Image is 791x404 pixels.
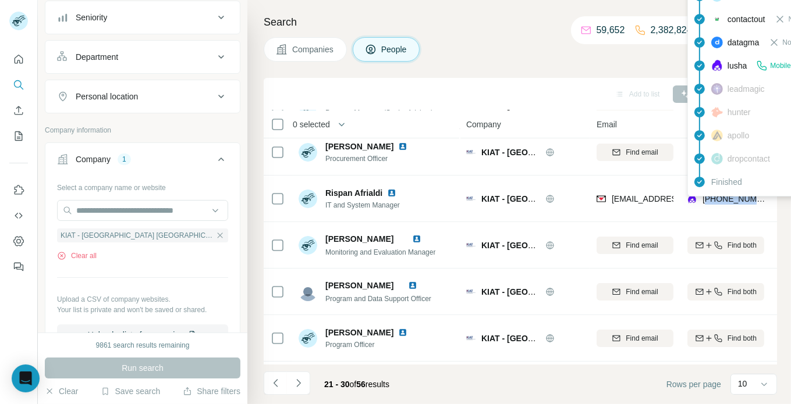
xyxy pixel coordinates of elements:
button: Find both [687,330,764,347]
div: Department [76,51,118,63]
img: provider lusha logo [687,193,697,205]
button: Search [9,74,28,95]
button: Find both [687,283,764,301]
button: Find email [597,144,673,161]
span: [EMAIL_ADDRESS][DOMAIN_NAME] [612,194,750,203]
button: Find both [687,237,764,254]
p: Upload a CSV of company websites. [57,294,228,305]
button: Share filters [183,385,240,397]
button: Department [45,43,240,71]
button: Use Surfe API [9,205,28,226]
img: LinkedIn logo [412,234,421,244]
span: IT and System Manager [325,200,410,210]
img: provider findymail logo [597,193,606,205]
img: LinkedIn logo [398,142,407,151]
button: Clear all [57,251,97,261]
img: LinkedIn logo [398,328,407,337]
span: Find both [728,240,757,251]
button: Find email [597,237,673,254]
button: Feedback [9,256,28,277]
button: Seniority [45,3,240,31]
img: Logo of KIAT - Indonesia Australia Partnership for Infrastructure [466,194,476,203]
div: 1 [118,154,131,165]
button: Find email [597,283,673,301]
button: Navigate to next page [287,371,310,395]
button: Personal location [45,83,240,110]
button: Find email [597,330,673,347]
span: dropcontact [728,153,770,165]
span: of [350,380,357,389]
span: [PERSON_NAME] [325,281,393,290]
span: Find email [626,287,658,297]
img: Logo of KIAT - Indonesia Australia Partnership for Infrastructure [466,334,476,343]
span: Company [466,119,501,130]
span: Program Officer [325,339,421,350]
span: 56 [356,380,366,389]
span: Find email [626,147,658,158]
p: Your list is private and won't be saved or shared. [57,305,228,315]
p: 2,382,824 [651,23,692,37]
span: Rows per page [666,378,721,390]
button: Navigate to previous page [264,371,287,395]
img: LinkedIn logo [387,188,396,198]
span: leadmagic [728,83,765,95]
img: provider apollo logo [711,130,723,141]
div: 9861 search results remaining [96,340,190,351]
img: provider lusha logo [711,60,723,71]
span: datagma [728,37,759,48]
span: Email [597,119,617,130]
img: Avatar [299,329,317,348]
span: Find email [626,333,658,344]
button: Quick start [9,49,28,70]
span: Companies [292,44,335,55]
span: Finished [711,176,742,188]
button: Upload a list of companies [57,324,228,345]
span: contactout [728,13,765,25]
span: results [324,380,389,389]
img: Logo of KIAT - Indonesia Australia Partnership for Infrastructure [466,148,476,157]
img: LinkedIn logo [408,281,417,290]
img: Avatar [299,236,317,255]
span: People [381,44,408,55]
span: [PERSON_NAME] [325,141,393,152]
span: KIAT - [GEOGRAPHIC_DATA] [GEOGRAPHIC_DATA] Partnership for Infrastructure [61,230,213,241]
span: Procurement Officer [325,153,421,164]
img: Logo of KIAT - Indonesia Australia Partnership for Infrastructure [466,241,476,250]
p: 10 [738,378,747,389]
h4: Search [264,14,777,30]
span: Monitoring and Evaluation Manager [325,248,435,256]
span: [PERSON_NAME] [325,328,393,337]
div: Personal location [76,91,138,102]
button: Use Surfe on LinkedIn [9,180,28,201]
img: provider dropcontact logo [711,153,723,165]
button: Save search [101,385,160,397]
div: Company [76,153,111,165]
span: Program and Data Support Officer [325,295,431,303]
span: [PERSON_NAME] [325,234,393,244]
div: Open Intercom Messenger [12,364,40,392]
button: Clear [45,385,78,397]
span: [PHONE_NUMBER] [703,194,776,203]
p: 59,652 [597,23,625,37]
img: provider contactout logo [711,16,723,22]
span: Rispan Afrialdi [325,187,382,199]
span: 0 selected [293,119,330,130]
button: Company1 [45,145,240,178]
span: lusha [728,60,747,71]
span: hunter [728,106,751,118]
img: Logo of KIAT - Indonesia Australia Partnership for Infrastructure [466,287,476,296]
img: Avatar [299,143,317,162]
span: Find email [626,240,658,251]
img: provider datagma logo [711,37,723,48]
div: Seniority [76,12,107,23]
img: Avatar [299,190,317,208]
p: Company information [45,125,240,135]
button: Enrich CSV [9,100,28,121]
span: Find both [728,333,757,344]
img: Avatar [299,283,317,301]
span: apollo [728,130,749,141]
span: 21 - 30 [324,380,350,389]
button: My lists [9,126,28,146]
div: Select a company name or website [57,178,228,193]
img: provider hunter logo [711,107,723,117]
